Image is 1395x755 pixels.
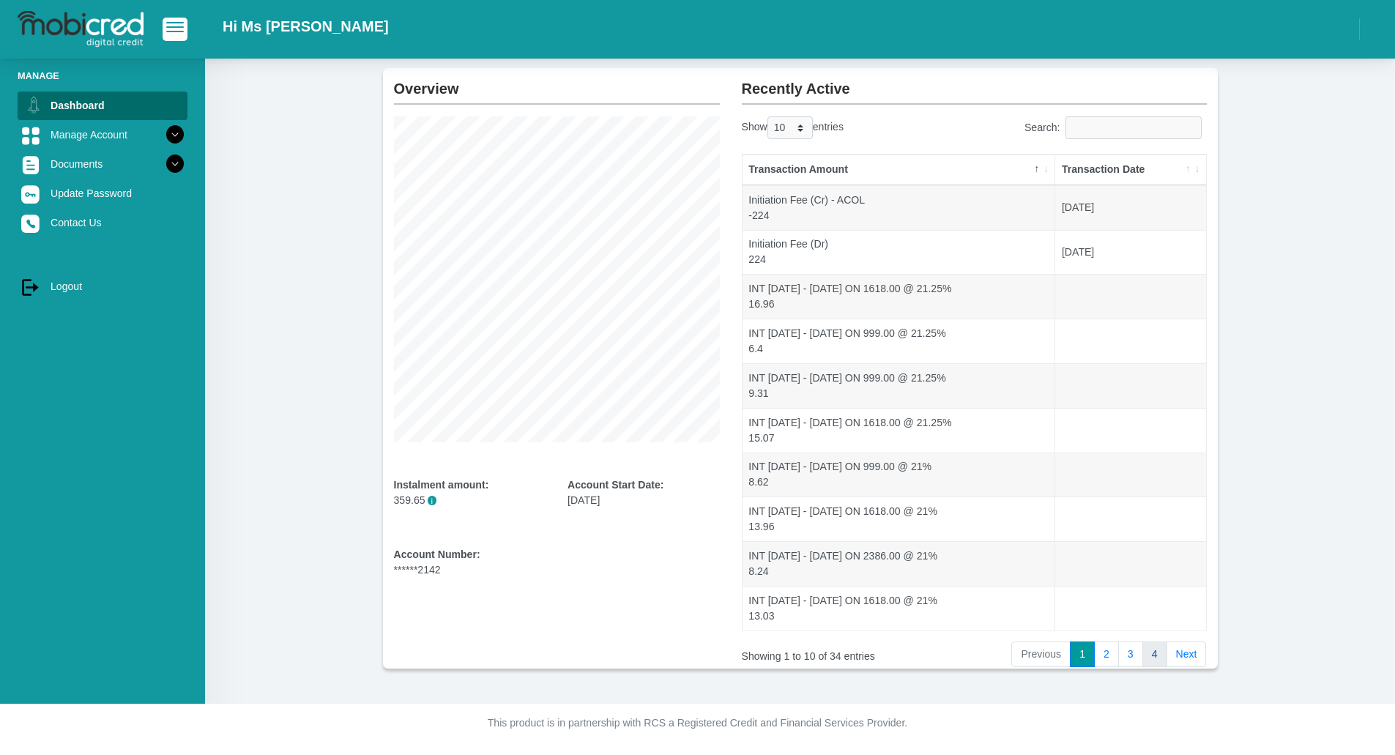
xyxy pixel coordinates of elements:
[1167,641,1207,668] a: Next
[742,640,923,664] div: Showing 1 to 10 of 34 entries
[568,477,720,508] div: [DATE]
[568,479,663,491] b: Account Start Date:
[1142,641,1167,668] a: 4
[1070,641,1095,668] a: 1
[743,155,1056,185] th: Transaction Amount: activate to sort column descending
[743,319,1056,363] td: INT [DATE] - [DATE] ON 999.00 @ 21.25% 6.4
[1055,185,1205,230] td: [DATE]
[394,548,480,560] b: Account Number:
[743,274,1056,319] td: INT [DATE] - [DATE] ON 1618.00 @ 21.25% 16.96
[1024,116,1207,139] label: Search:
[18,69,187,83] li: Manage
[767,116,813,139] select: Showentries
[291,715,1104,731] p: This product is in partnership with RCS a Registered Credit and Financial Services Provider.
[394,493,546,508] p: 359.65
[18,209,187,237] a: Contact Us
[743,496,1056,541] td: INT [DATE] - [DATE] ON 1618.00 @ 21% 13.96
[18,272,187,300] a: Logout
[742,68,1207,97] h2: Recently Active
[743,185,1056,230] td: Initiation Fee (Cr) - ACOL -224
[18,150,187,178] a: Documents
[1118,641,1143,668] a: 3
[394,68,720,97] h2: Overview
[223,18,389,35] h2: Hi Ms [PERSON_NAME]
[1055,155,1205,185] th: Transaction Date: activate to sort column ascending
[743,586,1056,631] td: INT [DATE] - [DATE] ON 1618.00 @ 21% 13.03
[742,116,844,139] label: Show entries
[743,541,1056,586] td: INT [DATE] - [DATE] ON 2386.00 @ 21% 8.24
[18,121,187,149] a: Manage Account
[1094,641,1119,668] a: 2
[428,496,437,505] span: i
[743,363,1056,408] td: INT [DATE] - [DATE] ON 999.00 @ 21.25% 9.31
[1065,116,1202,139] input: Search:
[743,408,1056,453] td: INT [DATE] - [DATE] ON 1618.00 @ 21.25% 15.07
[743,453,1056,497] td: INT [DATE] - [DATE] ON 999.00 @ 21% 8.62
[1055,230,1205,275] td: [DATE]
[18,11,144,48] img: logo-mobicred.svg
[743,230,1056,275] td: Initiation Fee (Dr) 224
[18,92,187,119] a: Dashboard
[394,479,489,491] b: Instalment amount:
[18,179,187,207] a: Update Password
